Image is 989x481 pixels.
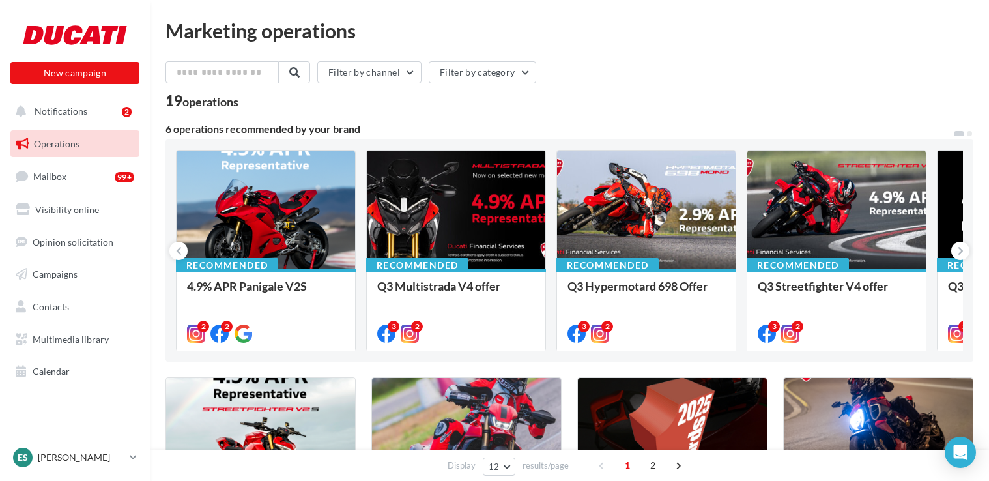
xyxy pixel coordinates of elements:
[165,21,973,40] div: Marketing operations
[197,321,209,332] div: 2
[377,280,535,306] div: Q3 Multistrada V4 offer
[35,106,87,117] span: Notifications
[601,321,613,332] div: 2
[483,458,516,476] button: 12
[523,459,569,472] span: results/page
[8,293,142,321] a: Contacts
[567,280,725,306] div: Q3 Hypermotard 698 Offer
[122,107,132,117] div: 2
[958,321,970,332] div: 2
[10,445,139,470] a: ES [PERSON_NAME]
[556,258,659,272] div: Recommended
[35,204,99,215] span: Visibility online
[187,280,345,306] div: 4.9% APR Panigale V2S
[317,61,422,83] button: Filter by channel
[33,236,113,247] span: Opinion solicitation
[411,321,423,332] div: 2
[8,162,142,190] a: Mailbox99+
[8,98,137,125] button: Notifications 2
[115,172,134,182] div: 99+
[38,451,124,464] p: [PERSON_NAME]
[33,334,109,345] span: Multimedia library
[165,124,953,134] div: 6 operations recommended by your brand
[489,461,500,472] span: 12
[747,258,849,272] div: Recommended
[33,366,70,377] span: Calendar
[10,62,139,84] button: New campaign
[182,96,238,108] div: operations
[8,196,142,224] a: Visibility online
[33,171,66,182] span: Mailbox
[34,138,79,149] span: Operations
[8,229,142,256] a: Opinion solicitation
[429,61,536,83] button: Filter by category
[221,321,233,332] div: 2
[8,326,142,353] a: Multimedia library
[792,321,803,332] div: 2
[33,269,78,280] span: Campaigns
[388,321,399,332] div: 3
[18,451,28,464] span: ES
[8,358,142,385] a: Calendar
[448,459,476,472] span: Display
[165,94,238,108] div: 19
[8,130,142,158] a: Operations
[8,261,142,288] a: Campaigns
[642,455,663,476] span: 2
[578,321,590,332] div: 3
[945,437,976,468] div: Open Intercom Messenger
[768,321,780,332] div: 3
[176,258,278,272] div: Recommended
[366,258,468,272] div: Recommended
[617,455,638,476] span: 1
[33,301,69,312] span: Contacts
[758,280,915,306] div: Q3 Streetfighter V4 offer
